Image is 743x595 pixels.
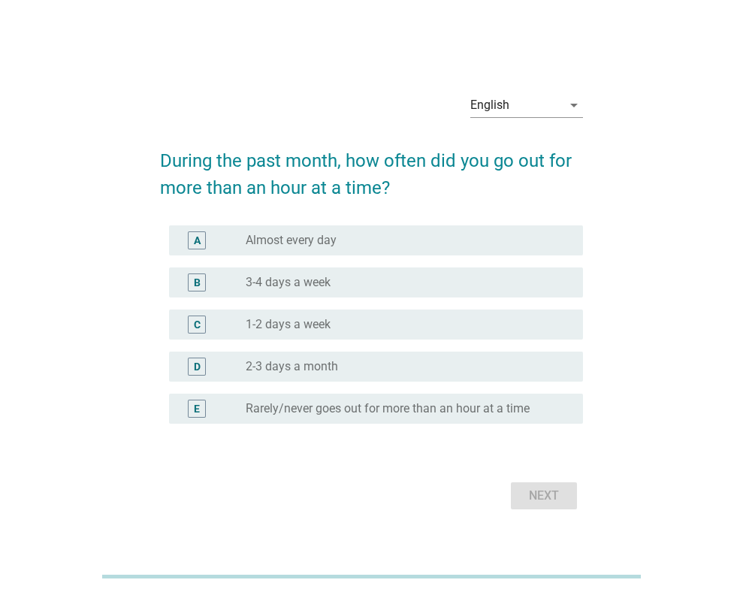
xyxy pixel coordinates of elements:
[194,233,201,249] div: A
[246,275,331,290] label: 3-4 days a week
[194,359,201,375] div: D
[194,401,200,417] div: E
[246,401,530,416] label: Rarely/never goes out for more than an hour at a time
[194,317,201,333] div: C
[470,98,509,112] div: English
[246,317,331,332] label: 1-2 days a week
[160,132,583,201] h2: During the past month, how often did you go out for more than an hour at a time?
[246,233,337,248] label: Almost every day
[194,275,201,291] div: B
[246,359,338,374] label: 2-3 days a month
[565,96,583,114] i: arrow_drop_down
